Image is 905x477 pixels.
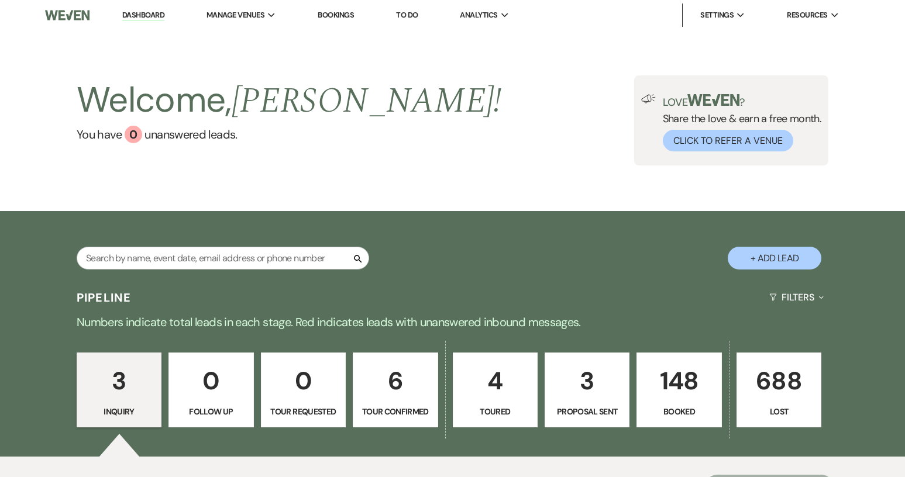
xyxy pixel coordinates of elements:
button: Filters [765,282,828,313]
a: 3Inquiry [77,352,161,427]
span: [PERSON_NAME] ! [232,74,502,128]
p: 6 [360,361,430,400]
span: Resources [787,9,827,21]
p: Love ? [663,94,822,108]
p: 148 [644,361,714,400]
p: 688 [744,361,814,400]
h2: Welcome, [77,75,502,126]
p: Toured [460,405,530,418]
button: + Add Lead [728,247,821,269]
a: 688Lost [737,352,821,427]
p: Follow Up [176,405,246,418]
img: loud-speaker-illustration.svg [641,94,656,103]
p: 3 [84,361,154,400]
button: Click to Refer a Venue [663,130,793,151]
h3: Pipeline [77,289,132,306]
p: Inquiry [84,405,154,418]
p: Numbers indicate total leads in each stage. Red indicates leads with unanswered inbound messages. [32,313,874,331]
a: 0Follow Up [168,352,253,427]
span: Settings [700,9,734,21]
span: Manage Venues [207,9,264,21]
a: Dashboard [122,10,164,21]
span: Analytics [460,9,497,21]
img: Weven Logo [45,3,89,27]
a: Bookings [318,10,354,20]
a: 3Proposal Sent [545,352,629,427]
a: You have 0 unanswered leads. [77,126,502,143]
p: 0 [269,361,338,400]
a: To Do [396,10,418,20]
p: 4 [460,361,530,400]
img: weven-logo-green.svg [687,94,739,106]
div: 0 [125,126,142,143]
p: 0 [176,361,246,400]
div: Share the love & earn a free month. [656,94,822,151]
input: Search by name, event date, email address or phone number [77,247,369,269]
a: 0Tour Requested [261,352,346,427]
p: Tour Confirmed [360,405,430,418]
p: Tour Requested [269,405,338,418]
p: Lost [744,405,814,418]
p: Booked [644,405,714,418]
a: 148Booked [636,352,721,427]
p: Proposal Sent [552,405,622,418]
a: 6Tour Confirmed [353,352,438,427]
p: 3 [552,361,622,400]
a: 4Toured [453,352,538,427]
